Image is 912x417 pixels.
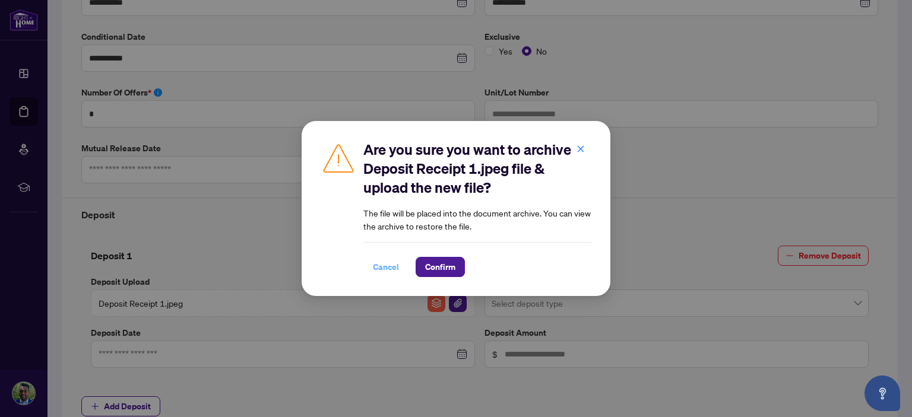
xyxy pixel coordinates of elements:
button: Confirm [416,257,465,277]
span: Cancel [373,257,399,276]
h2: Are you sure you want to archive Deposit Receipt 1.jpeg file & upload the new file? [363,140,591,197]
button: Cancel [363,257,408,277]
span: Confirm [425,257,455,276]
div: The file will be placed into the document archive. You can view the archive to restore the file. [363,140,591,277]
img: Caution Icon [321,140,356,176]
button: Open asap [864,375,900,411]
span: close [577,145,585,153]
